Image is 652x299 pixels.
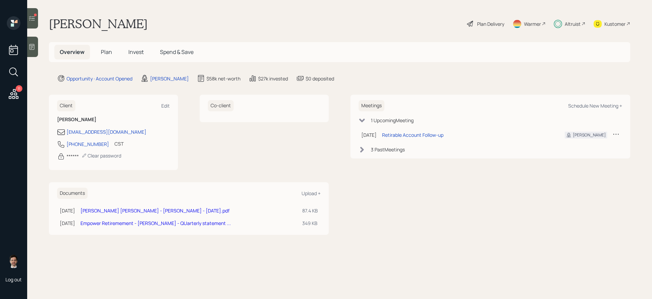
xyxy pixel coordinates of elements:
div: 349 KB [302,220,318,227]
h6: [PERSON_NAME] [57,117,170,123]
div: [PHONE_NUMBER] [67,141,109,148]
div: 3 Past Meeting s [371,146,405,153]
div: Upload + [302,190,321,197]
div: Schedule New Meeting + [568,102,622,109]
div: [PERSON_NAME] [150,75,189,82]
h6: Meetings [359,100,384,111]
div: Altruist [565,20,581,27]
span: Spend & Save [160,48,194,56]
div: [EMAIL_ADDRESS][DOMAIN_NAME] [67,128,146,135]
span: Invest [128,48,144,56]
div: 1 Upcoming Meeting [371,117,414,124]
a: Empower Retiremement - [PERSON_NAME] - QUarterly statement ... [80,220,231,226]
div: [PERSON_NAME] [573,132,606,138]
div: 11 [16,85,22,92]
img: jonah-coleman-headshot.png [7,255,20,268]
h1: [PERSON_NAME] [49,16,148,31]
div: $58k net-worth [206,75,240,82]
div: Clear password [81,152,121,159]
div: 87.4 KB [302,207,318,214]
div: [DATE] [361,131,377,138]
div: [DATE] [60,220,75,227]
div: Log out [5,276,22,283]
div: [DATE] [60,207,75,214]
h6: Client [57,100,75,111]
div: Kustomer [604,20,626,27]
div: Edit [161,102,170,109]
div: Opportunity · Account Opened [67,75,132,82]
h6: Documents [57,188,88,199]
div: CST [114,140,124,147]
span: Overview [60,48,85,56]
div: Plan Delivery [477,20,504,27]
h6: Co-client [208,100,234,111]
div: $27k invested [258,75,288,82]
div: Warmer [524,20,541,27]
a: [PERSON_NAME] [PERSON_NAME] - [PERSON_NAME] - [DATE].pdf [80,207,230,214]
div: Retirable Account Follow-up [382,131,443,138]
span: Plan [101,48,112,56]
div: $0 deposited [306,75,334,82]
